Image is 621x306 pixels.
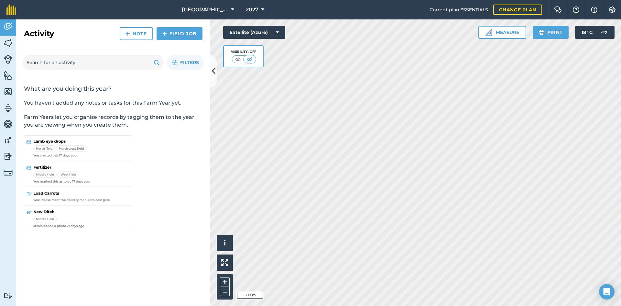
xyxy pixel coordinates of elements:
img: A cog icon [608,6,616,13]
p: Farm Years let you organise records by tagging them to the year you are viewing when you create t... [24,113,202,129]
img: Four arrows, one pointing top left, one top right, one bottom right and the last bottom left [221,259,228,266]
span: i [224,239,226,247]
button: Print [533,26,569,39]
img: svg+xml;base64,PD94bWwgdmVyc2lvbj0iMS4wIiBlbmNvZGluZz0idXRmLTgiPz4KPCEtLSBHZW5lcmF0b3I6IEFkb2JlIE... [4,135,13,145]
span: Filters [180,59,199,66]
img: svg+xml;base64,PHN2ZyB4bWxucz0iaHR0cDovL3d3dy53My5vcmcvMjAwMC9zdmciIHdpZHRoPSI1NiIgaGVpZ2h0PSI2MC... [4,87,13,96]
span: 2027 [246,6,258,14]
img: svg+xml;base64,PHN2ZyB4bWxucz0iaHR0cDovL3d3dy53My5vcmcvMjAwMC9zdmciIHdpZHRoPSIxNCIgaGVpZ2h0PSIyNC... [162,30,167,38]
img: Two speech bubbles overlapping with the left bubble in the forefront [554,6,562,13]
button: 18 °C [575,26,615,39]
img: svg+xml;base64,PD94bWwgdmVyc2lvbj0iMS4wIiBlbmNvZGluZz0idXRmLTgiPz4KPCEtLSBHZW5lcmF0b3I6IEFkb2JlIE... [4,103,13,113]
img: svg+xml;base64,PHN2ZyB4bWxucz0iaHR0cDovL3d3dy53My5vcmcvMjAwMC9zdmciIHdpZHRoPSI1MCIgaGVpZ2h0PSI0MC... [234,56,242,62]
h2: Activity [24,28,54,39]
button: – [220,287,230,296]
img: svg+xml;base64,PHN2ZyB4bWxucz0iaHR0cDovL3d3dy53My5vcmcvMjAwMC9zdmciIHdpZHRoPSI1NiIgaGVpZ2h0PSI2MC... [4,71,13,80]
button: Satellite (Azure) [223,26,285,39]
span: [GEOGRAPHIC_DATA] [182,6,228,14]
img: svg+xml;base64,PD94bWwgdmVyc2lvbj0iMS4wIiBlbmNvZGluZz0idXRmLTgiPz4KPCEtLSBHZW5lcmF0b3I6IEFkb2JlIE... [4,55,13,64]
img: svg+xml;base64,PHN2ZyB4bWxucz0iaHR0cDovL3d3dy53My5vcmcvMjAwMC9zdmciIHdpZHRoPSIxOSIgaGVpZ2h0PSIyNC... [539,28,545,36]
img: svg+xml;base64,PHN2ZyB4bWxucz0iaHR0cDovL3d3dy53My5vcmcvMjAwMC9zdmciIHdpZHRoPSIxNCIgaGVpZ2h0PSIyNC... [125,30,130,38]
h2: What are you doing this year? [24,85,202,93]
img: svg+xml;base64,PD94bWwgdmVyc2lvbj0iMS4wIiBlbmNvZGluZz0idXRmLTgiPz4KPCEtLSBHZW5lcmF0b3I6IEFkb2JlIE... [4,293,13,299]
span: 18 ° C [582,26,593,39]
img: svg+xml;base64,PD94bWwgdmVyc2lvbj0iMS4wIiBlbmNvZGluZz0idXRmLTgiPz4KPCEtLSBHZW5lcmF0b3I6IEFkb2JlIE... [4,168,13,177]
a: Note [120,27,153,40]
button: i [217,235,233,251]
button: Filters [167,55,204,70]
img: svg+xml;base64,PHN2ZyB4bWxucz0iaHR0cDovL3d3dy53My5vcmcvMjAwMC9zdmciIHdpZHRoPSI1NiIgaGVpZ2h0PSI2MC... [4,38,13,48]
img: svg+xml;base64,PD94bWwgdmVyc2lvbj0iMS4wIiBlbmNvZGluZz0idXRmLTgiPz4KPCEtLSBHZW5lcmF0b3I6IEFkb2JlIE... [4,22,13,32]
a: Change plan [493,5,542,15]
img: svg+xml;base64,PHN2ZyB4bWxucz0iaHR0cDovL3d3dy53My5vcmcvMjAwMC9zdmciIHdpZHRoPSIxNyIgaGVpZ2h0PSIxNy... [591,6,597,14]
a: Field Job [157,27,202,40]
img: svg+xml;base64,PHN2ZyB4bWxucz0iaHR0cDovL3d3dy53My5vcmcvMjAwMC9zdmciIHdpZHRoPSIxOSIgaGVpZ2h0PSIyNC... [154,59,160,66]
button: + [220,277,230,287]
img: fieldmargin Logo [6,5,16,15]
img: Ruler icon [485,29,492,36]
p: You haven't added any notes or tasks for this Farm Year yet. [24,99,202,107]
div: Visibility: Off [231,49,256,54]
img: svg+xml;base64,PD94bWwgdmVyc2lvbj0iMS4wIiBlbmNvZGluZz0idXRmLTgiPz4KPCEtLSBHZW5lcmF0b3I6IEFkb2JlIE... [4,152,13,161]
img: A question mark icon [572,6,580,13]
span: Current plan : ESSENTIALS [430,6,488,13]
img: svg+xml;base64,PD94bWwgdmVyc2lvbj0iMS4wIiBlbmNvZGluZz0idXRmLTgiPz4KPCEtLSBHZW5lcmF0b3I6IEFkb2JlIE... [598,26,611,39]
div: Open Intercom Messenger [599,284,615,300]
img: svg+xml;base64,PHN2ZyB4bWxucz0iaHR0cDovL3d3dy53My5vcmcvMjAwMC9zdmciIHdpZHRoPSI1MCIgaGVpZ2h0PSI0MC... [245,56,254,62]
input: Search for an activity [23,55,164,70]
button: Measure [478,26,526,39]
img: svg+xml;base64,PD94bWwgdmVyc2lvbj0iMS4wIiBlbmNvZGluZz0idXRmLTgiPz4KPCEtLSBHZW5lcmF0b3I6IEFkb2JlIE... [4,119,13,129]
